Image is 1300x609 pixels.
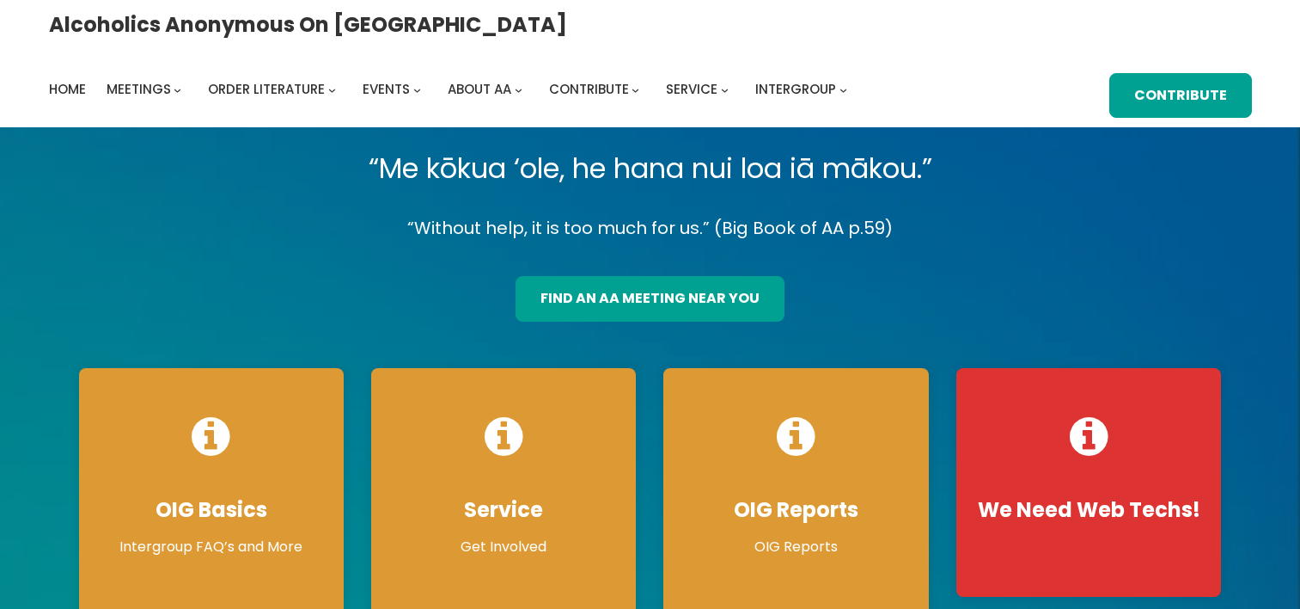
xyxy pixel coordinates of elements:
span: Meetings [107,80,171,98]
a: Intergroup [755,77,836,101]
span: Events [363,80,410,98]
span: Contribute [549,80,629,98]
a: Home [49,77,86,101]
a: find an aa meeting near you [516,276,784,322]
span: About AA [448,80,511,98]
a: Alcoholics Anonymous on [GEOGRAPHIC_DATA] [49,6,567,43]
button: About AA submenu [515,86,522,94]
a: About AA [448,77,511,101]
button: Contribute submenu [632,86,639,94]
span: Home [49,80,86,98]
a: Contribute [1109,73,1252,119]
h4: We Need Web Techs! [973,497,1204,523]
nav: Intergroup [49,77,853,101]
h4: OIG Reports [681,497,911,523]
p: OIG Reports [681,537,911,557]
a: Service [666,77,717,101]
h4: OIG Basics [96,497,327,523]
h4: Service [388,497,619,523]
button: Order Literature submenu [328,86,336,94]
p: Intergroup FAQ’s and More [96,537,327,557]
p: “Me kōkua ‘ole, he hana nui loa iā mākou.” [65,145,1236,193]
button: Intergroup submenu [839,86,847,94]
p: “Without help, it is too much for us.” (Big Book of AA p.59) [65,213,1236,243]
button: Events submenu [413,86,421,94]
span: Intergroup [755,80,836,98]
a: Meetings [107,77,171,101]
span: Service [666,80,717,98]
span: Order Literature [208,80,325,98]
button: Service submenu [721,86,729,94]
a: Events [363,77,410,101]
p: Get Involved [388,537,619,557]
button: Meetings submenu [174,86,181,94]
a: Contribute [549,77,629,101]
